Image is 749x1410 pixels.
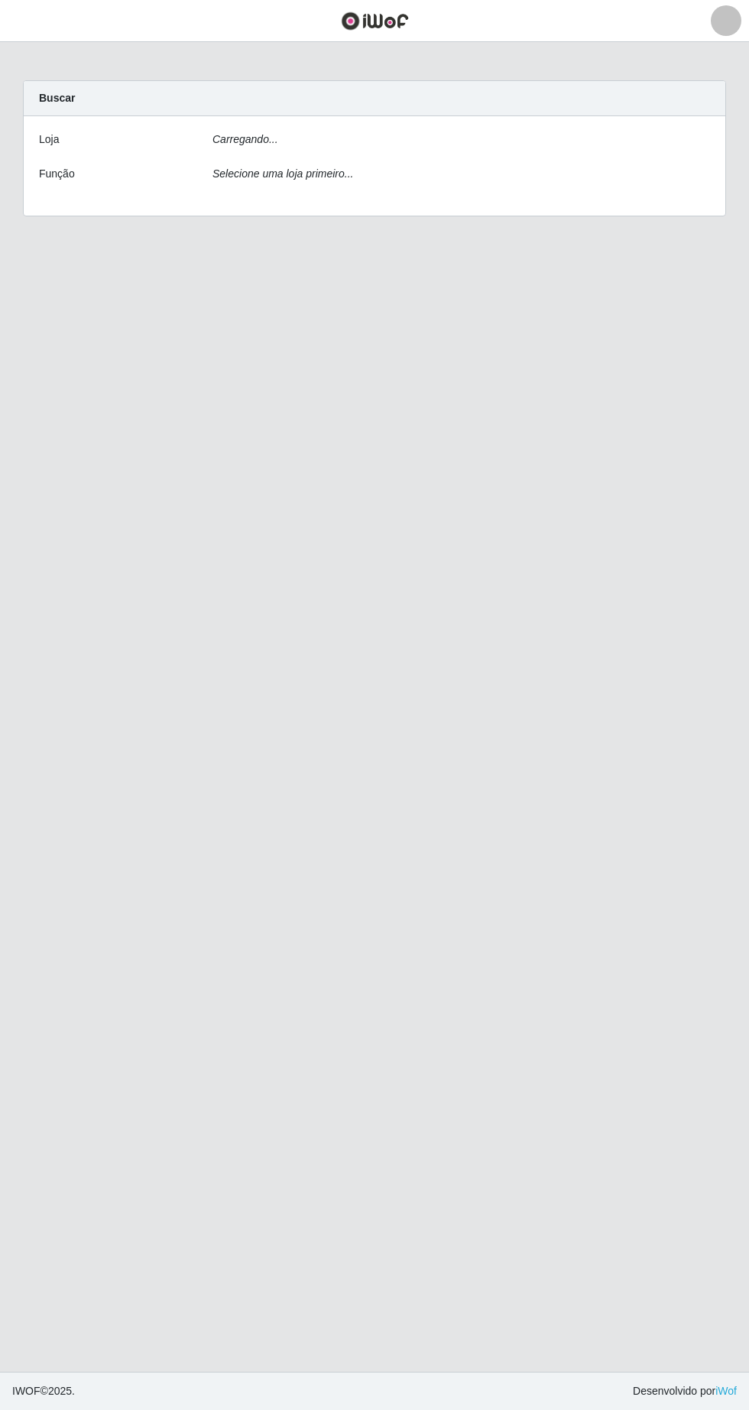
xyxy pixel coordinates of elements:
[212,167,353,180] i: Selecione uma loja primeiro...
[12,1385,41,1397] span: IWOF
[39,166,75,182] label: Função
[633,1383,737,1399] span: Desenvolvido por
[715,1385,737,1397] a: iWof
[12,1383,75,1399] span: © 2025 .
[39,92,75,104] strong: Buscar
[39,132,59,148] label: Loja
[212,133,278,145] i: Carregando...
[341,11,409,31] img: CoreUI Logo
